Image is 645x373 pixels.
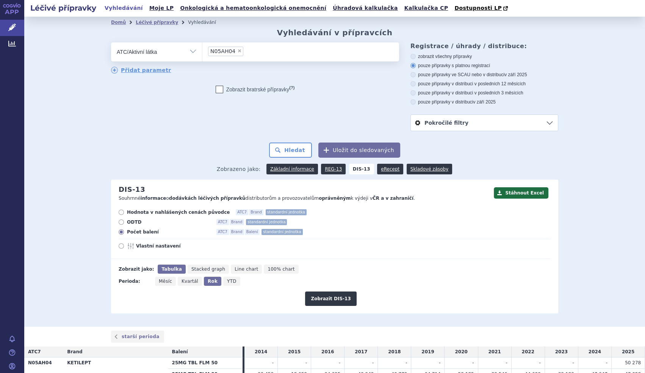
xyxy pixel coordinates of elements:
[141,196,166,201] strong: informace
[235,266,258,272] span: Line chart
[216,86,295,93] label: Zobrazit bratrské přípravky
[410,81,558,87] label: pouze přípravky v distribuci v posledních 12 měsících
[246,46,250,56] input: N05AH04
[127,219,210,225] span: ODTD
[344,346,378,357] td: 2017
[330,3,400,13] a: Úhradová kalkulačka
[67,349,82,354] span: Brand
[237,49,242,53] span: ×
[472,360,474,365] span: -
[411,346,445,357] td: 2019
[102,3,145,13] a: Vyhledávání
[410,90,558,96] label: pouze přípravky v distribuci v posledních 3 měsících
[269,143,312,158] button: Hledat
[266,164,318,174] a: Základní informace
[24,3,102,13] h2: Léčivé přípravky
[410,42,558,50] h3: Registrace / úhrady / distribuce:
[111,331,164,343] a: starší perioda
[319,196,351,201] strong: oprávněným
[236,209,248,215] span: ATC7
[454,5,502,11] span: Dostupnosti LP
[410,53,558,60] label: zobrazit všechny přípravky
[439,360,440,365] span: -
[511,346,545,357] td: 2022
[506,360,507,365] span: -
[311,346,344,357] td: 2016
[230,229,244,235] span: Brand
[119,185,145,194] h2: DIS-13
[168,357,243,369] th: 25MG TBL FLM 50
[373,196,413,201] strong: ČR a v zahraničí
[445,346,478,357] td: 2020
[473,99,495,105] span: v září 2025
[245,229,260,235] span: Balení
[452,3,512,14] a: Dostupnosti LP
[244,346,277,357] td: 2014
[127,229,210,235] span: Počet balení
[172,349,188,354] span: Balení
[208,47,243,56] li: N05AH04
[377,164,403,174] a: eRecept
[159,279,172,284] span: Měsíc
[136,20,178,25] a: Léčivé přípravky
[318,143,400,158] button: Uložit do sledovaných
[230,219,244,225] span: Brand
[261,229,302,235] span: standardní jednotka
[119,265,154,274] div: Zobrazit jako:
[611,346,645,357] td: 2025
[217,164,261,174] span: Zobrazeno jako:
[111,67,171,74] a: Přidat parametr
[478,346,511,357] td: 2021
[127,209,230,215] span: Hodnota v nahlášených cenách původce
[227,279,236,284] span: YTD
[266,209,307,215] span: standardní jednotka
[504,72,527,77] span: v září 2025
[210,49,235,54] span: N05AH04
[268,266,294,272] span: 100% chart
[119,277,151,286] div: Perioda:
[378,346,411,357] td: 2018
[246,219,287,225] span: standardní jednotka
[494,187,548,199] button: Stáhnout Excel
[111,20,126,25] a: Domů
[305,360,307,365] span: -
[572,360,574,365] span: -
[169,196,246,201] strong: dodávkách léčivých přípravků
[578,346,611,357] td: 2024
[289,85,294,90] abbr: (?)
[178,3,329,13] a: Onkologická a hematoonkologická onemocnění
[216,229,229,235] span: ATC7
[405,360,407,365] span: -
[136,243,219,249] span: Vlastní nastavení
[407,164,452,174] a: Skladové zásoby
[277,28,393,37] h2: Vyhledávání v přípravcích
[208,279,218,284] span: Rok
[278,346,311,357] td: 2015
[182,279,198,284] span: Kvartál
[188,17,226,28] li: Vyhledávání
[272,360,274,365] span: -
[216,219,229,225] span: ATC7
[410,63,558,69] label: pouze přípravky s platnou registrací
[411,115,558,131] a: Pokročilé filtry
[410,99,558,105] label: pouze přípravky v distribuci
[191,266,225,272] span: Stacked graph
[545,346,578,357] td: 2023
[349,164,374,174] strong: DIS-13
[410,72,558,78] label: pouze přípravky ve SCAU nebo v distribuci
[402,3,451,13] a: Kalkulačka CP
[606,360,607,365] span: -
[161,266,182,272] span: Tabulka
[625,360,641,365] span: 50 278
[119,195,490,202] p: Souhrnné o distributorům a provozovatelům k výdeji v .
[539,360,540,365] span: -
[28,349,41,354] span: ATC7
[147,3,176,13] a: Moje LP
[372,360,374,365] span: -
[249,209,263,215] span: Brand
[321,164,346,174] a: REG-13
[339,360,340,365] span: -
[305,292,356,306] button: Zobrazit DIS-13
